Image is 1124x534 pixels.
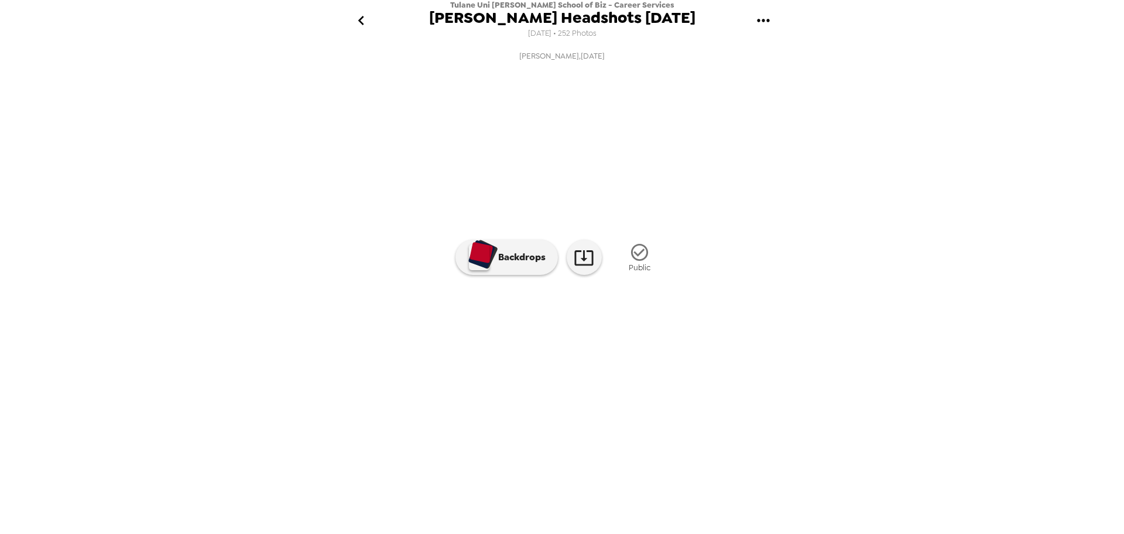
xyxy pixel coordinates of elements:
[744,2,782,40] button: gallery menu
[612,318,701,379] img: gallery
[519,49,605,63] span: [PERSON_NAME] , [DATE]
[629,263,650,273] span: Public
[429,10,695,26] span: [PERSON_NAME] Headshots [DATE]
[455,240,558,275] button: Backdrops
[342,2,380,40] button: go back
[528,26,597,42] span: [DATE] • 252 Photos
[445,63,679,80] img: gallery
[518,318,606,379] img: gallery
[611,236,669,280] button: Public
[707,318,796,379] img: gallery
[328,46,796,83] button: [PERSON_NAME],[DATE]
[492,250,546,264] p: Backdrops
